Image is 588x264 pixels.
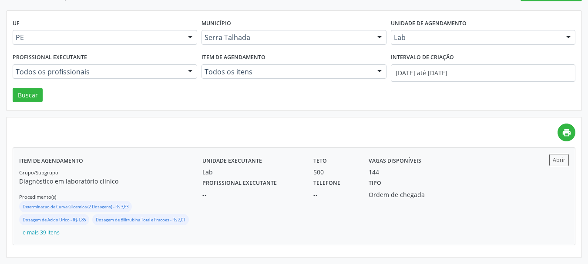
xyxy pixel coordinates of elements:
[369,167,379,177] div: 144
[202,51,265,64] label: Item de agendamento
[16,67,179,76] span: Todos os profissionais
[394,33,558,42] span: Lab
[19,194,56,200] small: Procedimento(s)
[13,88,43,103] button: Buscar
[391,17,467,30] label: Unidade de agendamento
[19,177,202,186] p: Diagnóstico em laboratório clínico
[562,128,571,137] i: print
[313,154,327,167] label: Teto
[549,154,569,166] button: Abrir
[313,190,356,199] div: --
[205,67,368,76] span: Todos os itens
[391,64,575,82] input: Selecione um intervalo
[96,217,185,223] small: Dosagem de Bilirrubina Total e Fracoes - R$ 2,01
[19,227,63,238] button: e mais 39 itens
[202,17,231,30] label: Município
[202,177,277,190] label: Profissional executante
[16,33,179,42] span: PE
[205,33,368,42] span: Serra Talhada
[313,177,340,190] label: Telefone
[13,17,20,30] label: UF
[13,51,87,64] label: Profissional executante
[369,177,381,190] label: Tipo
[23,204,128,210] small: Determinacao de Curva Glicemica (2 Dosagens) - R$ 3,63
[313,167,356,177] div: 500
[202,154,262,167] label: Unidade executante
[202,167,301,177] div: Lab
[19,169,58,176] small: Grupo/Subgrupo
[23,217,86,223] small: Dosagem de Acido Urico - R$ 1,85
[391,51,454,64] label: Intervalo de criação
[369,154,421,167] label: Vagas disponíveis
[558,124,575,141] a: print
[369,190,440,199] div: Ordem de chegada
[19,154,83,167] label: Item de agendamento
[202,190,301,199] div: --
